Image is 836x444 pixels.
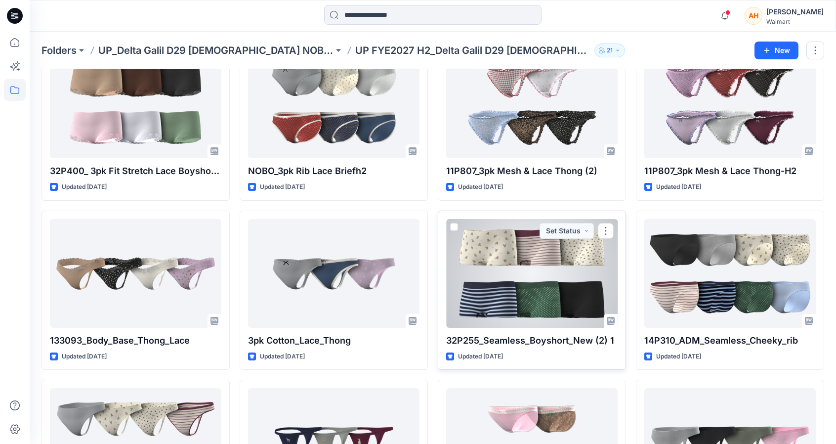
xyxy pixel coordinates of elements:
[260,182,305,192] p: Updated [DATE]
[644,334,816,348] p: 14P310_ADM_Seamless_Cheeky_rib
[248,49,419,158] a: NOBO_3pk Rib Lace Briefh2
[62,352,107,362] p: Updated [DATE]
[42,44,77,57] a: Folders
[766,18,824,25] div: Walmart
[50,334,221,348] p: 133093_Body_Base_Thong_Lace
[754,42,798,59] button: New
[607,45,613,56] p: 21
[446,334,618,348] p: 32P255_Seamless_Boyshort_New (2) 1
[458,352,503,362] p: Updated [DATE]
[50,219,221,328] a: 133093_Body_Base_Thong_Lace
[355,44,590,57] p: UP FYE2027 H2_Delta Galil D29 [DEMOGRAPHIC_DATA] NoBo Panties
[644,164,816,178] p: 11P807_3pk Mesh & Lace Thong-H2
[644,219,816,328] a: 14P310_ADM_Seamless_Cheeky_rib
[594,44,625,57] button: 21
[98,44,334,57] a: UP_Delta Galil D29 [DEMOGRAPHIC_DATA] NOBO Intimates
[458,182,503,192] p: Updated [DATE]
[248,334,419,348] p: 3pk Cotton_Lace_Thong
[446,164,618,178] p: 11P807_3pk Mesh & Lace Thong (2)
[248,164,419,178] p: NOBO_3pk Rib Lace Briefh2
[260,352,305,362] p: Updated [DATE]
[766,6,824,18] div: [PERSON_NAME]
[745,7,762,25] div: AH
[50,164,221,178] p: 32P400_ 3pk Fit Stretch Lace Boyshort (1)
[656,352,701,362] p: Updated [DATE]
[248,219,419,328] a: 3pk Cotton_Lace_Thong
[656,182,701,192] p: Updated [DATE]
[62,182,107,192] p: Updated [DATE]
[446,219,618,328] a: 32P255_Seamless_Boyshort_New (2) 1
[644,49,816,158] a: 11P807_3pk Mesh & Lace Thong-H2
[50,49,221,158] a: 32P400_ 3pk Fit Stretch Lace Boyshort (1)
[446,49,618,158] a: 11P807_3pk Mesh & Lace Thong (2)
